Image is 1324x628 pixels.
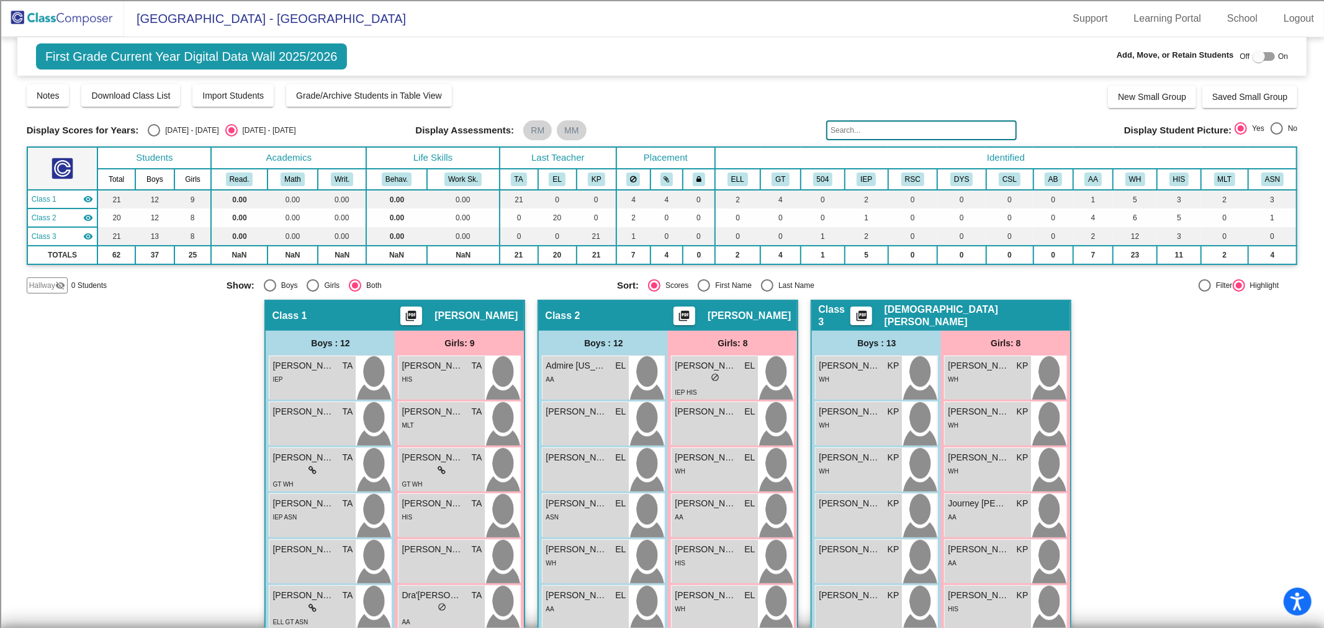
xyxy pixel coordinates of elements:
span: Display Assessments: [415,125,514,136]
mat-icon: visibility [83,213,93,223]
td: 2 [845,227,888,246]
mat-icon: picture_as_pdf [853,310,868,327]
td: 0 [986,246,1034,264]
td: 23 [1113,246,1157,264]
td: 5 [1113,190,1157,209]
span: First Grade Current Year Digital Data Wall 2025/2026 [36,43,347,70]
td: 0 [986,227,1034,246]
td: 0.00 [427,227,500,246]
span: EL [744,405,755,418]
td: 0 [500,227,538,246]
mat-radio-group: Select an option [227,279,608,292]
button: Behav. [382,173,412,186]
td: 0 [801,209,845,227]
td: 20 [538,209,577,227]
button: WH [1125,173,1145,186]
span: Hallway [29,280,55,291]
th: Hispanic [1157,169,1201,190]
td: 0.00 [318,227,366,246]
td: 0 [937,190,986,209]
div: Move To ... [5,83,1319,94]
td: 0.00 [211,227,267,246]
td: 2 [715,246,760,264]
span: [PERSON_NAME] [402,359,464,372]
td: 4 [1073,209,1113,227]
span: [PERSON_NAME] [272,451,335,464]
td: 0 [937,227,986,246]
div: MOVE [5,331,1319,342]
span: TA [343,405,353,418]
td: 0 [1034,209,1073,227]
button: ELL [727,173,748,186]
button: Grade/Archive Students in Table View [286,84,452,107]
td: 0 [801,190,845,209]
div: SAVE AND GO HOME [5,275,1319,286]
div: Options [5,50,1319,61]
td: 0.00 [366,209,427,227]
span: Class 2 [545,310,580,322]
td: 0.00 [268,190,318,209]
th: Asian [1248,169,1297,190]
td: 0.00 [427,209,500,227]
td: 0.00 [268,209,318,227]
mat-chip: RM [523,120,552,140]
td: 7 [1073,246,1113,264]
td: 3 [1248,190,1297,209]
button: 504 [813,173,833,186]
td: 2 [1201,190,1248,209]
td: NaN [211,246,267,264]
button: IEP [857,173,876,186]
mat-icon: visibility [83,231,93,241]
button: Saved Small Group [1202,86,1297,108]
td: 4 [651,246,683,264]
div: Boys [276,280,298,291]
td: 0.00 [366,227,427,246]
td: 8 [174,209,212,227]
td: 0.00 [268,227,318,246]
span: do_not_disturb_alt [711,373,719,382]
td: 0 [651,227,683,246]
th: Girls [174,169,212,190]
span: TA [343,451,353,464]
td: 3 [1157,227,1201,246]
td: 0 [1034,246,1073,264]
td: 12 [135,209,174,227]
button: EL [549,173,565,186]
th: Adaptive Behavior [1034,169,1073,190]
div: CANCEL [5,241,1319,253]
button: Print Students Details [673,307,695,325]
div: Search for Source [5,150,1319,161]
div: [DATE] - [DATE] [238,125,296,136]
span: KP [888,359,899,372]
div: Newspaper [5,184,1319,195]
td: 4 [651,190,683,209]
span: [PERSON_NAME] [675,359,737,372]
td: 2 [1201,246,1248,264]
td: 0 [986,209,1034,227]
th: Boys [135,169,174,190]
div: Download [5,117,1319,128]
td: NaN [427,246,500,264]
td: 0 [500,209,538,227]
div: WEBSITE [5,375,1319,387]
span: [PERSON_NAME] [546,405,608,418]
div: ??? [5,253,1319,264]
span: Class 2 [32,212,56,223]
td: 4 [760,246,801,264]
th: Kristen Parish [577,169,616,190]
td: 0 [888,190,937,209]
span: Grade/Archive Students in Table View [296,91,442,101]
span: HIS [402,376,412,383]
td: 20 [538,246,577,264]
span: TA [343,359,353,372]
span: Class 1 [32,194,56,205]
td: 1 [616,227,651,246]
th: Placement [616,147,715,169]
span: [PERSON_NAME] [272,405,335,418]
td: 1 [801,246,845,264]
mat-icon: picture_as_pdf [677,310,692,327]
div: Boys : 13 [812,331,941,356]
button: New Small Group [1108,86,1196,108]
td: 0.00 [211,190,267,209]
td: 21 [97,190,135,209]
